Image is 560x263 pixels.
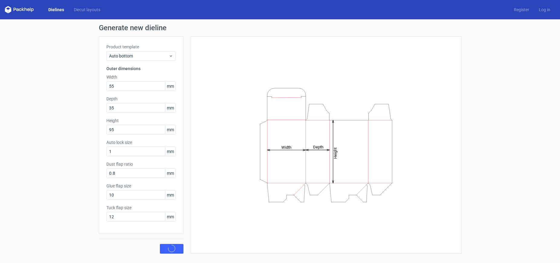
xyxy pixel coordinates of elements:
[106,205,176,211] label: Tuck flap size
[99,24,461,31] h1: Generate new dieline
[106,66,176,72] h3: Outer dimensions
[165,82,176,91] span: mm
[165,190,176,200] span: mm
[106,44,176,50] label: Product template
[106,139,176,145] label: Auto lock size
[165,147,176,156] span: mm
[69,7,105,13] a: Diecut layouts
[106,74,176,80] label: Width
[165,125,176,134] span: mm
[44,7,69,13] a: Dielines
[333,147,337,158] tspan: Height
[509,7,534,13] a: Register
[165,169,176,178] span: mm
[106,96,176,102] label: Depth
[534,7,555,13] a: Log in
[165,103,176,112] span: mm
[106,118,176,124] label: Height
[106,183,176,189] label: Glue flap size
[106,161,176,167] label: Dust flap ratio
[109,53,169,59] span: Auto bottom
[165,212,176,221] span: mm
[313,145,323,149] tspan: Depth
[281,145,291,149] tspan: Width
